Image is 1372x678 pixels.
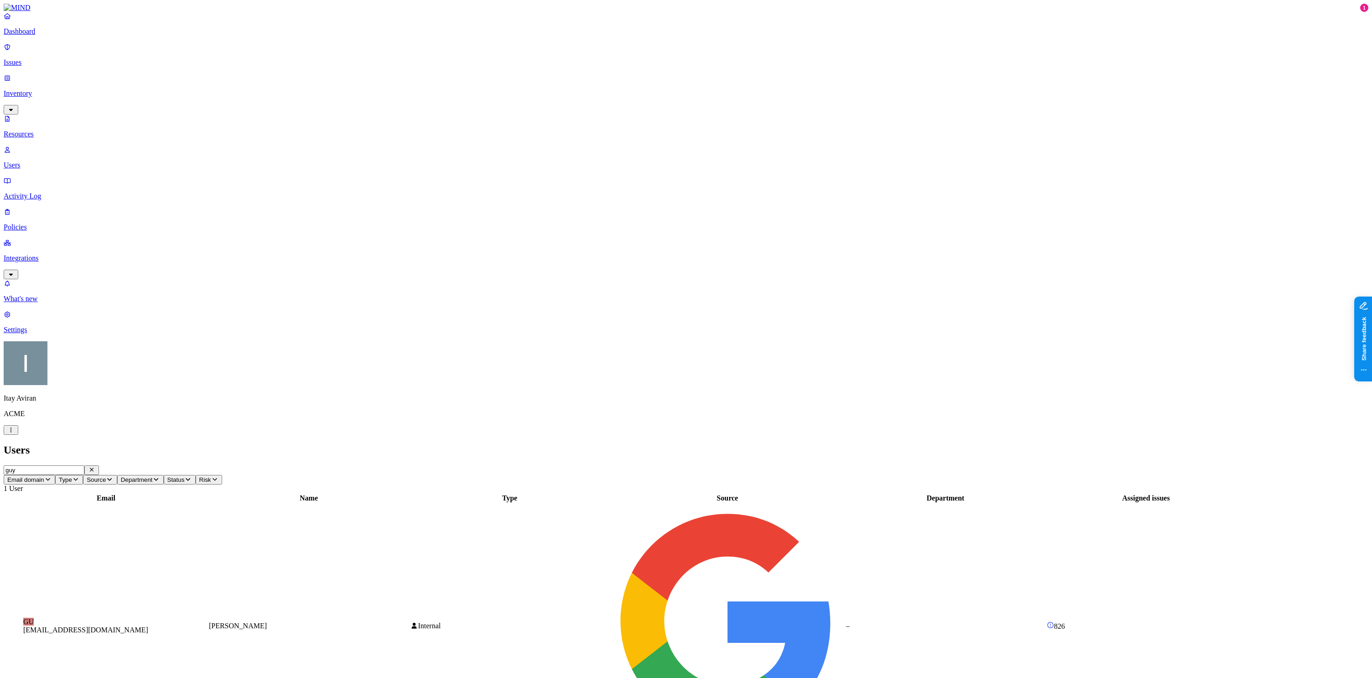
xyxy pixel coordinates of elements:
p: What's new [4,295,1368,303]
div: 1 [1360,4,1368,12]
span: Risk [199,476,211,483]
figcaption: [EMAIL_ADDRESS][DOMAIN_NAME] [23,626,189,634]
p: Resources [4,130,1368,138]
p: Policies [4,223,1368,231]
span: Department [121,476,153,483]
div: Source [611,494,844,502]
div: Department [846,494,1045,502]
p: Issues [4,58,1368,67]
a: MIND [4,4,1368,12]
p: Integrations [4,254,1368,262]
p: Itay Aviran [4,394,1368,402]
p: Dashboard [4,27,1368,36]
a: Issues [4,43,1368,67]
a: Integrations [4,239,1368,278]
div: [PERSON_NAME] [209,622,409,630]
div: Name [209,494,409,502]
span: GU [23,618,34,626]
a: Settings [4,310,1368,334]
div: Assigned issues [1047,494,1245,502]
img: MIND [4,4,31,12]
a: Resources [4,115,1368,138]
div: Email [5,494,207,502]
span: Type [59,476,72,483]
span: Source [87,476,106,483]
p: Users [4,161,1368,169]
span: – [846,622,850,630]
a: Users [4,146,1368,169]
input: Search [4,465,84,475]
a: What's new [4,279,1368,303]
a: Policies [4,208,1368,231]
span: Internal [418,622,441,630]
span: Email domain [7,476,44,483]
a: Activity Log [4,177,1368,200]
p: Settings [4,326,1368,334]
img: status-open [1047,621,1054,629]
div: Type [411,494,609,502]
p: Activity Log [4,192,1368,200]
p: Inventory [4,89,1368,98]
a: Inventory [4,74,1368,113]
p: ACME [4,410,1368,418]
span: Status [167,476,185,483]
a: Dashboard [4,12,1368,36]
h2: Users [4,444,1368,456]
span: 1 User [4,485,23,492]
div: 826 [1047,621,1245,631]
img: Itay Aviran [4,341,47,385]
